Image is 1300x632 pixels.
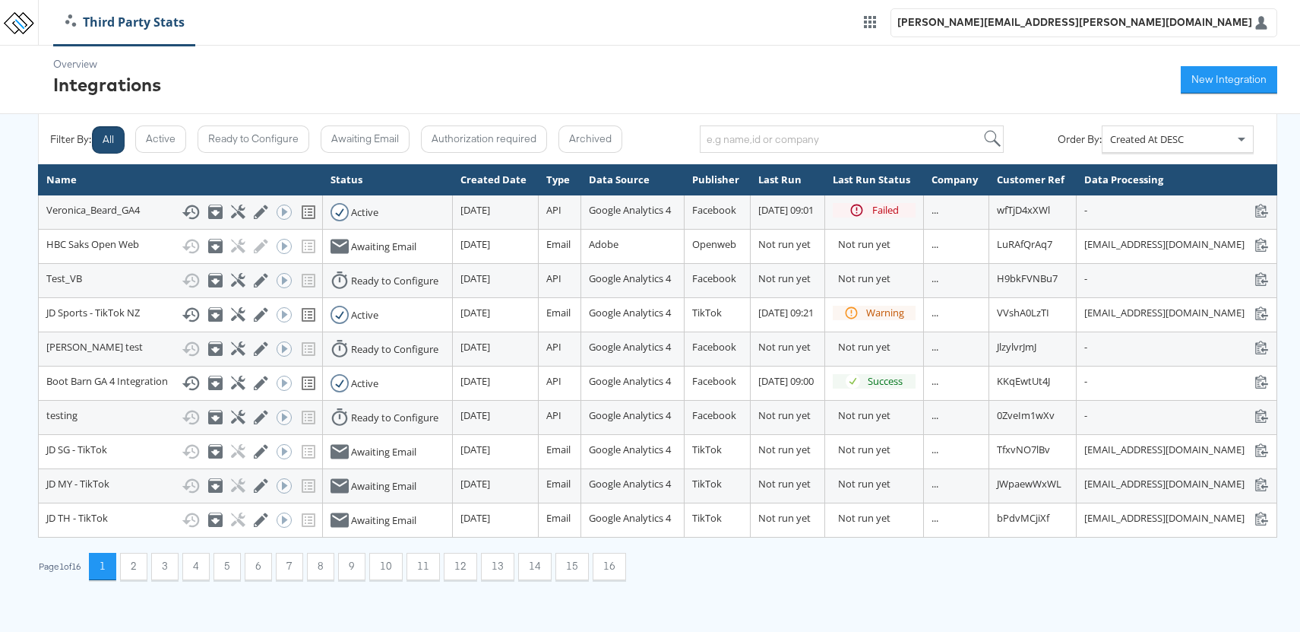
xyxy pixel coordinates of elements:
[750,165,825,195] th: Last Run
[299,306,318,324] svg: View missing tracking codes
[593,553,626,580] button: 16
[758,203,814,217] span: [DATE] 09:01
[38,561,81,572] div: Page 1 of 16
[46,443,315,461] div: JD SG - TikTok
[932,237,938,251] span: ...
[546,408,561,422] span: API
[932,408,938,422] span: ...
[460,443,490,456] span: [DATE]
[351,342,438,357] div: Ready to Configure
[321,125,410,153] button: Awaiting Email
[932,511,938,525] span: ...
[838,443,915,457] div: Not run yet
[307,553,334,580] button: 8
[351,308,378,322] div: Active
[997,374,1050,388] span: KKqEwtUt4J
[546,203,561,217] span: API
[932,443,938,456] span: ...
[758,408,811,422] span: Not run yet
[421,125,547,153] button: Authorization required
[758,477,811,491] span: Not run yet
[546,237,571,251] span: Email
[838,237,915,252] div: Not run yet
[589,340,671,354] span: Google Analytics 4
[46,272,315,290] div: Test_VB
[351,479,416,494] div: Awaiting Email
[932,272,938,285] span: ...
[838,477,915,491] div: Not run yet
[997,443,1050,456] span: TfxvNO7lBv
[1110,132,1184,146] span: Created At DESC
[558,125,622,153] button: Archived
[453,165,539,195] th: Created Date
[198,125,309,153] button: Ready to Configure
[546,477,571,491] span: Email
[460,511,490,525] span: [DATE]
[53,57,161,71] div: Overview
[351,205,378,220] div: Active
[460,340,490,354] span: [DATE]
[872,203,899,218] div: Failed
[997,511,1049,525] span: bPdvMCjiXf
[1084,306,1269,320] div: [EMAIL_ADDRESS][DOMAIN_NAME]
[923,165,988,195] th: Company
[997,408,1055,422] span: 0ZveIm1wXv
[46,340,315,358] div: [PERSON_NAME] test
[932,203,938,217] span: ...
[214,553,241,580] button: 5
[460,272,490,285] span: [DATE]
[539,165,581,195] th: Type
[406,553,440,580] button: 11
[299,203,318,221] svg: View missing tracking codes
[54,14,196,31] a: Third Party Stats
[245,553,272,580] button: 6
[135,125,186,153] button: Active
[546,340,561,354] span: API
[589,237,618,251] span: Adobe
[46,306,315,324] div: JD Sports - TikTok NZ
[758,306,814,319] span: [DATE] 09:21
[589,203,671,217] span: Google Analytics 4
[1077,165,1277,195] th: Data Processing
[1084,408,1269,423] div: -
[589,272,671,285] span: Google Analytics 4
[932,306,938,319] span: ...
[997,203,1050,217] span: wfTjD4xXWl
[151,553,179,580] button: 3
[46,203,315,221] div: Veronica_Beard_GA4
[276,553,303,580] button: 7
[589,477,671,491] span: Google Analytics 4
[299,374,318,392] svg: View missing tracking codes
[546,374,561,388] span: API
[546,511,571,525] span: Email
[692,237,736,251] span: Openweb
[46,237,315,256] div: HBC Saks Open Web
[692,408,736,422] span: Facebook
[838,272,915,286] div: Not run yet
[1084,374,1269,389] div: -
[460,477,490,491] span: [DATE]
[700,125,1004,153] input: e.g name,id or company
[866,306,904,320] div: Warning
[351,274,438,288] div: Ready to Configure
[1084,340,1269,354] div: -
[692,340,736,354] span: Facebook
[589,443,671,456] span: Google Analytics 4
[758,374,814,388] span: [DATE] 09:00
[932,340,938,354] span: ...
[684,165,750,195] th: Publisher
[1084,237,1269,252] div: [EMAIL_ADDRESS][DOMAIN_NAME]
[546,306,571,319] span: Email
[1084,272,1269,286] div: -
[589,306,671,319] span: Google Analytics 4
[481,553,514,580] button: 13
[997,477,1061,491] span: JWpaewWxWL
[692,272,736,285] span: Facebook
[46,408,315,427] div: testing
[39,165,323,195] th: Name
[322,165,452,195] th: Status
[997,272,1058,285] span: H9bkFVNBu7
[50,132,91,147] div: Filter By:
[838,340,915,354] div: Not run yet
[692,203,736,217] span: Facebook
